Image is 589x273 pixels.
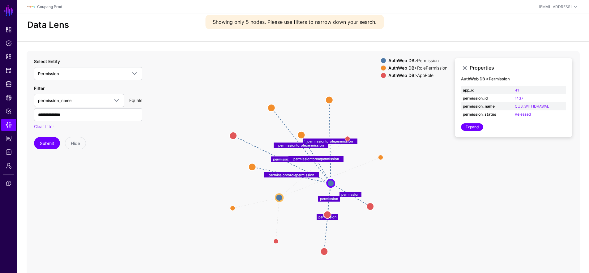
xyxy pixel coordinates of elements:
[278,143,324,147] text: permissiontorolepermission
[205,15,384,29] div: Showing only 5 nodes. Please use filters to narrow down your search.
[388,65,414,70] strong: AuthWeb DB
[293,156,339,161] text: permissiontorolepermission
[318,215,336,219] text: permission
[6,108,12,114] span: Policy Lens
[6,95,12,101] span: CAEP Hub
[463,96,509,101] strong: permission_id
[34,58,60,65] label: Select Entity
[127,97,145,104] div: Equals
[1,105,16,117] a: Policy Lens
[1,160,16,172] a: Admin
[463,87,509,93] strong: app_id
[6,122,12,128] span: Data Lens
[34,85,45,92] label: Filter
[38,98,72,103] span: permission_name
[463,112,509,117] strong: permission_status
[6,67,12,74] span: Protected Systems
[461,123,483,131] a: Expand
[515,104,549,109] a: CUS_WITHDRAWAL
[1,132,16,145] a: Access Reporting
[1,37,16,49] a: Policies
[539,4,572,10] div: [EMAIL_ADDRESS]
[1,64,16,77] a: Protected Systems
[269,173,314,177] text: permissiontorolepermission
[34,137,60,149] button: Submit
[6,180,12,186] span: Support
[6,135,12,142] span: Access Reporting
[37,4,62,9] a: Coupang Prod
[34,124,54,129] a: Clear filter
[515,112,531,117] a: Released
[387,73,449,78] div: > AppRole
[1,146,16,158] a: Logs
[470,65,566,71] h3: Properties
[1,23,16,36] a: Dashboard
[388,73,414,78] strong: AuthWeb DB
[515,96,523,100] a: 1437
[65,137,86,149] button: Hide
[341,192,359,197] text: permission
[1,119,16,131] a: Data Lens
[4,4,14,17] a: SGNL
[1,78,16,90] a: Identity Data Fabric
[6,54,12,60] span: Snippets
[27,3,35,11] img: svg+xml;base64,PHN2ZyBpZD0iTG9nbyIgeG1sbnM9Imh0dHA6Ly93d3cudzMub3JnLzIwMDAvc3ZnIiB3aWR0aD0iMTIxLj...
[461,77,566,82] h4: Permission
[27,20,69,30] h2: Data Lens
[463,104,509,109] strong: permission_name
[320,196,338,201] text: permission
[6,40,12,46] span: Policies
[6,163,12,169] span: Admin
[515,88,519,92] a: 41
[6,149,12,155] span: Logs
[6,27,12,33] span: Dashboard
[461,76,489,81] strong: AuthWeb DB >
[387,66,449,70] div: > RolePermission
[1,51,16,63] a: Snippets
[38,71,59,76] span: Permission
[1,92,16,104] a: CAEP Hub
[387,58,449,63] div: > Permission
[273,157,291,161] text: permission
[6,81,12,87] span: Identity Data Fabric
[388,58,414,63] strong: AuthWeb DB
[307,139,353,143] text: permissiontorolepermission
